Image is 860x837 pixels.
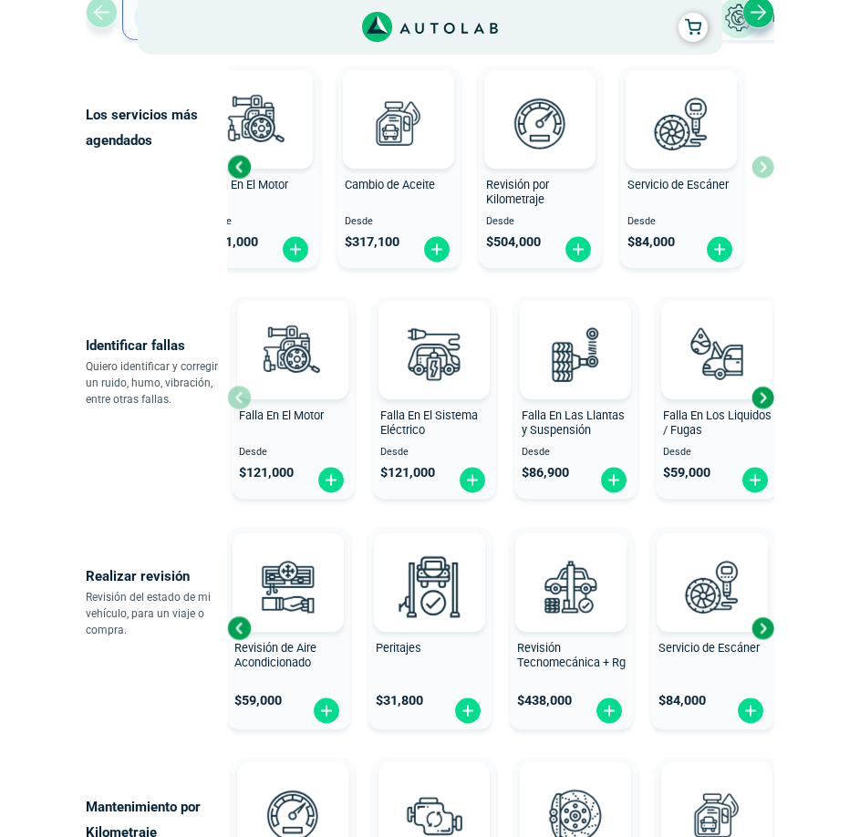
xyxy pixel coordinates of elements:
button: Falla En Los Liquidos / Fugas Desde $59,000 [656,296,779,499]
img: AD0BCuuxAAAAAElFTkSuQmCC [548,305,603,359]
p: Identificar fallas [86,333,227,358]
button: Revisión Tecnomecánica + Rg $438,000 [510,527,633,729]
span: Desde [663,447,772,459]
p: Revisión del estado de mi vehículo, para un viaje o compra. [86,589,227,638]
img: peritaje-v3.svg [389,546,470,626]
img: diagnostic_engine-v3.svg [217,83,297,163]
span: Desde [627,216,736,228]
img: fi_plus-circle2.svg [458,466,487,494]
button: Revisión por Kilometraje Desde $504,000 [479,66,602,268]
img: AD0BCuuxAAAAAElFTkSuQmCC [371,74,426,129]
span: Revisión por Kilometraje [486,178,549,207]
img: fi_plus-circle2.svg [564,235,593,263]
span: Desde [522,447,630,459]
span: $ 317,100 [345,234,399,250]
img: AD0BCuuxAAAAAElFTkSuQmCC [265,305,320,359]
img: AD0BCuuxAAAAAElFTkSuQmCC [402,537,457,592]
img: AD0BCuuxAAAAAElFTkSuQmCC [689,305,744,359]
button: Falla En El Sistema Eléctrico Desde $121,000 [373,296,496,499]
p: Los servicios más agendados [86,102,227,153]
span: $ 59,000 [234,693,282,708]
img: revision_tecno_mecanica-v3.svg [531,546,611,626]
img: AD0BCuuxAAAAAElFTkSuQmCC [685,537,740,592]
span: Desde [345,216,453,228]
img: cambio_de_aceite-v3.svg [358,83,439,163]
button: Servicio de Escáner Desde $84,000 [620,66,743,268]
span: Falla En El Motor [239,408,324,422]
span: Servicio de Escáner [627,178,729,191]
div: Previous slide [225,153,253,181]
span: Revisión Tecnomecánica + Rg [517,641,626,670]
img: AD0BCuuxAAAAAElFTkSuQmCC [265,766,320,821]
img: diagnostic_bombilla-v3.svg [394,314,474,394]
span: $ 438,000 [517,693,572,708]
img: fi_plus-circle2.svg [741,466,770,494]
span: Cambio de Aceite [345,178,435,191]
span: Revisión de Aire Acondicionado [234,641,316,670]
span: Desde [486,216,595,228]
div: Next slide [749,384,776,411]
span: $ 504,000 [486,234,541,250]
p: Quiero identificar y corregir un ruido, humo, vibración, entre otras fallas. [86,358,227,408]
img: fi_plus-circle2.svg [422,235,451,263]
div: Previous slide [225,615,253,642]
img: AD0BCuuxAAAAAElFTkSuQmCC [407,305,461,359]
img: fi_plus-circle2.svg [453,697,482,725]
img: revision_por_kilometraje-v3.svg [500,83,580,163]
span: Desde [203,216,312,228]
img: diagnostic_gota-de-sangre-v3.svg [677,314,757,394]
img: aire_acondicionado-v3.svg [248,546,328,626]
img: AD0BCuuxAAAAAElFTkSuQmCC [407,766,461,821]
span: $ 121,000 [239,465,294,480]
button: Revisión de Aire Acondicionado $59,000 [227,527,350,729]
a: Link al sitio de autolab [362,17,498,35]
img: AD0BCuuxAAAAAElFTkSuQmCC [544,537,598,592]
span: $ 84,000 [658,693,706,708]
img: AD0BCuuxAAAAAElFTkSuQmCC [261,537,316,592]
img: escaner-v3.svg [641,83,721,163]
img: AD0BCuuxAAAAAElFTkSuQmCC [689,766,744,821]
img: AD0BCuuxAAAAAElFTkSuQmCC [654,74,709,129]
span: $ 31,800 [376,693,423,708]
span: Servicio de Escáner [658,641,760,655]
span: $ 121,000 [380,465,435,480]
span: Falla En El Sistema Eléctrico [380,408,478,438]
p: Realizar revisión [86,563,227,589]
img: AD0BCuuxAAAAAElFTkSuQmCC [230,74,285,129]
button: Falla En El Motor Desde $121,000 [232,296,355,499]
span: $ 59,000 [663,465,710,480]
img: fi_plus-circle2.svg [599,466,628,494]
button: Falla En El Motor Desde $121,000 [196,66,319,268]
span: Desde [380,447,489,459]
img: escaner-v3.svg [672,546,752,626]
span: $ 84,000 [627,234,675,250]
span: Peritajes [376,641,421,655]
button: Falla En Las Llantas y Suspensión Desde $86,900 [514,296,637,499]
img: fi_plus-circle2.svg [316,466,346,494]
button: Servicio de Escáner $84,000 [651,527,774,729]
img: AD0BCuuxAAAAAElFTkSuQmCC [513,74,567,129]
button: Cambio de Aceite Desde $317,100 [337,66,461,268]
img: fi_plus-circle2.svg [736,697,765,725]
div: Next slide [749,615,776,642]
button: Peritajes $31,800 [368,527,492,729]
span: $ 121,000 [203,234,258,250]
img: AD0BCuuxAAAAAElFTkSuQmCC [548,766,603,821]
img: fi_plus-circle2.svg [705,235,734,263]
img: fi_plus-circle2.svg [312,697,341,725]
span: $ 86,900 [522,465,569,480]
img: fi_plus-circle2.svg [281,235,310,263]
img: diagnostic_suspension-v3.svg [535,314,616,394]
span: Falla En El Motor [203,178,288,191]
span: Falla En Las Llantas y Suspensión [522,408,625,438]
span: Desde [239,447,347,459]
img: fi_plus-circle2.svg [595,697,624,725]
span: Falla En Los Liquidos / Fugas [663,408,772,438]
img: diagnostic_engine-v3.svg [253,314,333,394]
